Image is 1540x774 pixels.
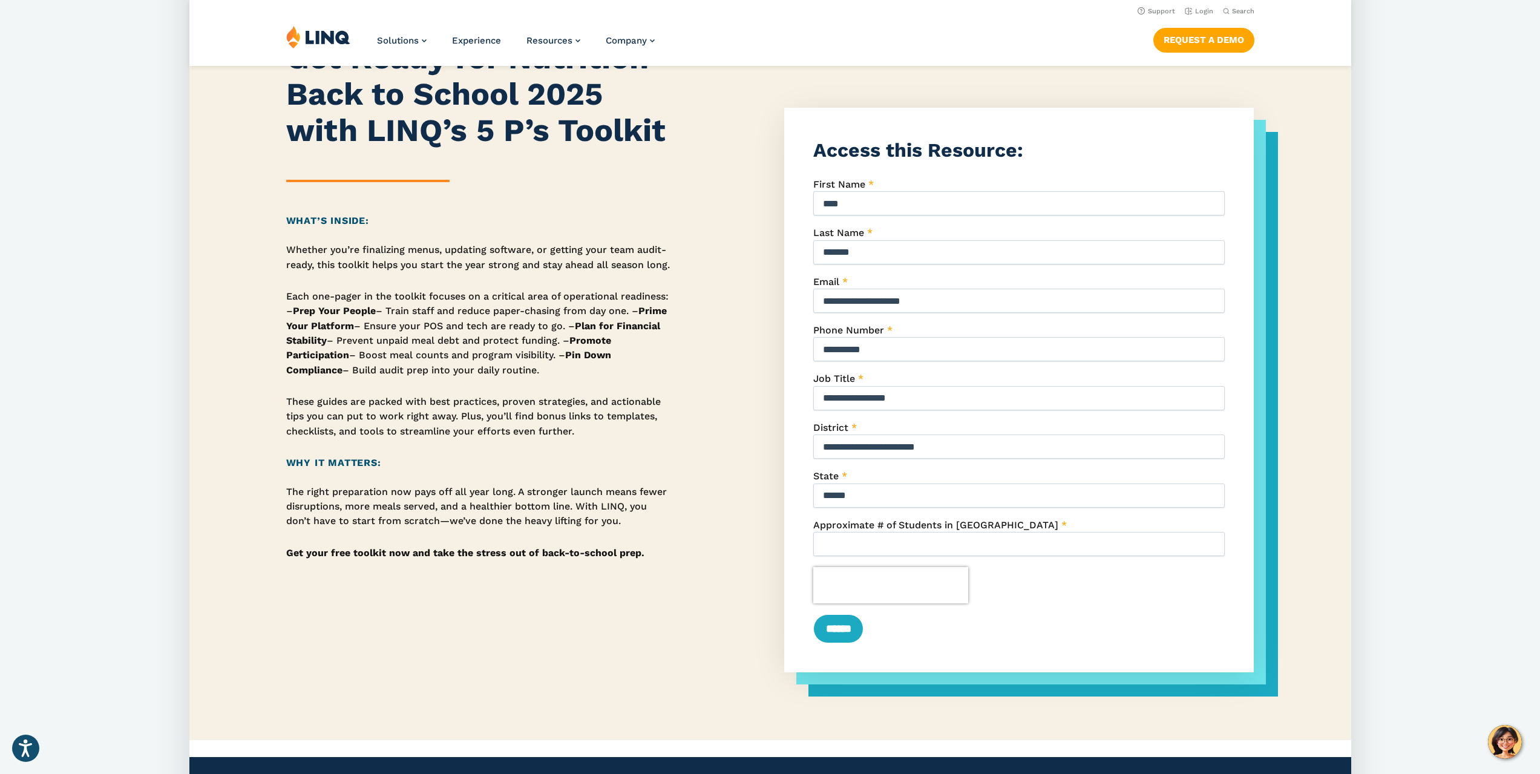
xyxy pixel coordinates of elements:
button: Open Search Bar [1222,7,1254,16]
strong: Pin Down Compliance [286,349,611,375]
strong: Plan for Financial Stability [286,320,660,346]
a: Company [606,35,655,46]
strong: Get Ready for Nutrition Back to School 2025 with LINQ’s 5 P’s Toolkit [286,39,666,149]
img: LINQ | K‑12 Software [286,25,350,48]
span: Approximate # of Students in [GEOGRAPHIC_DATA] [813,519,1058,531]
button: Hello, have a question? Let’s chat. [1488,725,1522,759]
a: Solutions [377,35,427,46]
strong: Prime Your Platform [286,305,667,331]
p: These guides are packed with best practices, proven strategies, and actionable tips you can put t... [286,395,673,439]
span: District [813,422,848,433]
span: Last Name [813,227,864,238]
span: State [813,470,839,482]
span: Phone Number [813,324,884,336]
a: Request a Demo [1153,28,1254,52]
nav: Utility Navigation [189,4,1351,17]
strong: Prep Your People [293,305,376,316]
a: Resources [526,35,580,46]
h2: What’s Inside: [286,214,673,228]
nav: Button Navigation [1153,25,1254,52]
p: The right preparation now pays off all year long. A stronger launch means fewer disruptions, more... [286,485,673,529]
iframe: reCAPTCHA [813,567,968,603]
a: Support [1137,7,1175,15]
span: Job Title [813,373,855,384]
h2: Why It Matters: [286,456,673,470]
span: Solutions [377,35,419,46]
h3: Access this Resource: [813,137,1225,164]
p: Whether you’re finalizing menus, updating software, or getting your team audit-ready, this toolki... [286,243,673,272]
span: First Name [813,179,865,190]
nav: Primary Navigation [377,25,655,65]
span: Search [1231,7,1254,15]
a: Login [1184,7,1213,15]
a: Experience [452,35,501,46]
span: Email [813,276,839,287]
p: Each one-pager in the toolkit focuses on a critical area of operational readiness: – – Train staf... [286,289,673,378]
span: Resources [526,35,572,46]
span: Company [606,35,647,46]
strong: Get your free toolkit now and take the stress out of back-to-school prep. [286,547,644,559]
